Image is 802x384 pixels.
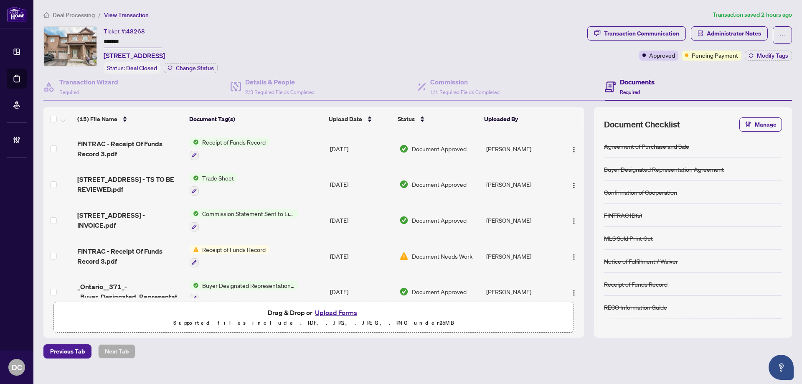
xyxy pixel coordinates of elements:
[104,51,165,61] span: [STREET_ADDRESS]
[327,167,396,203] td: [DATE]
[245,89,315,95] span: 2/3 Required Fields Completed
[698,31,703,36] span: solution
[398,114,415,124] span: Status
[691,26,768,41] button: Administrator Notes
[571,218,577,224] img: Logo
[713,10,792,20] article: Transaction saved 2 hours ago
[604,234,653,243] div: MLS Sold Print Out
[483,167,559,203] td: [PERSON_NAME]
[50,345,85,358] span: Previous Tab
[43,12,49,18] span: home
[604,188,677,197] div: Confirmation of Cooperation
[604,280,667,289] div: Receipt of Funds Record
[604,27,679,40] div: Transaction Communication
[567,285,581,298] button: Logo
[126,28,145,35] span: 48268
[190,281,298,303] button: Status IconBuyer Designated Representation Agreement
[186,107,326,131] th: Document Tag(s)
[604,142,689,151] div: Agreement of Purchase and Sale
[164,63,218,73] button: Change Status
[692,51,738,60] span: Pending Payment
[604,119,680,130] span: Document Checklist
[567,178,581,191] button: Logo
[481,107,557,131] th: Uploaded By
[567,214,581,227] button: Logo
[190,281,199,290] img: Status Icon
[43,344,91,359] button: Previous Tab
[649,51,675,60] span: Approved
[412,252,472,261] span: Document Needs Work
[199,173,237,183] span: Trade Sheet
[412,180,467,189] span: Document Approved
[745,51,792,61] button: Modify Tags
[399,180,409,189] img: Document Status
[104,11,149,19] span: View Transaction
[7,6,27,22] img: logo
[412,216,467,225] span: Document Approved
[77,114,117,124] span: (15) File Name
[399,287,409,296] img: Document Status
[739,117,782,132] button: Manage
[604,303,667,312] div: RECO Information Guide
[412,144,467,153] span: Document Approved
[483,274,559,310] td: [PERSON_NAME]
[483,202,559,238] td: [PERSON_NAME]
[707,27,761,40] span: Administrator Notes
[430,89,500,95] span: 1/1 Required Fields Completed
[399,144,409,153] img: Document Status
[604,165,724,174] div: Buyer Designated Representation Agreement
[77,282,183,302] span: _Ontario__371_-_Buyer_Designated_Representation_Agreement_-_Authority_for_Purch__2_.pdf
[77,139,183,159] span: FINTRAC - Receipt Of Funds Record 3.pdf
[620,77,655,87] h4: Documents
[567,142,581,155] button: Logo
[571,290,577,296] img: Logo
[329,114,362,124] span: Upload Date
[12,361,22,373] span: DC
[757,53,788,58] span: Modify Tags
[199,137,269,147] span: Receipt of Funds Record
[77,210,183,230] span: [STREET_ADDRESS] - INVOICE.pdf
[268,307,360,318] span: Drag & Drop or
[176,65,214,71] span: Change Status
[587,26,686,41] button: Transaction Communication
[327,131,396,167] td: [DATE]
[190,245,199,254] img: Status Icon
[327,274,396,310] td: [DATE]
[77,246,183,266] span: FINTRAC - Receipt Of Funds Record 3.pdf
[755,118,777,131] span: Manage
[199,281,298,290] span: Buyer Designated Representation Agreement
[412,287,467,296] span: Document Approved
[571,254,577,260] img: Logo
[190,173,237,196] button: Status IconTrade Sheet
[779,32,785,38] span: ellipsis
[104,62,160,74] div: Status:
[77,174,183,194] span: [STREET_ADDRESS] - TS TO BE REVIEWED.pdf
[430,77,500,87] h4: Commission
[98,344,135,359] button: Next Tab
[53,11,95,19] span: Deal Processing
[327,238,396,274] td: [DATE]
[190,209,298,231] button: Status IconCommission Statement Sent to Listing Brokerage
[399,252,409,261] img: Document Status
[54,302,574,333] span: Drag & Drop orUpload FormsSupported files include .PDF, .JPG, .JPEG, .PNG under25MB
[190,209,199,218] img: Status Icon
[104,26,145,36] div: Ticket #:
[567,249,581,263] button: Logo
[325,107,394,131] th: Upload Date
[59,89,79,95] span: Required
[98,10,101,20] li: /
[604,211,642,220] div: FINTRAC ID(s)
[126,64,157,72] span: Deal Closed
[620,89,640,95] span: Required
[74,107,186,131] th: (15) File Name
[571,146,577,153] img: Logo
[483,131,559,167] td: [PERSON_NAME]
[483,238,559,274] td: [PERSON_NAME]
[604,257,678,266] div: Notice of Fulfillment / Waiver
[190,137,199,147] img: Status Icon
[394,107,481,131] th: Status
[571,182,577,189] img: Logo
[245,77,315,87] h4: Details & People
[59,318,569,328] p: Supported files include .PDF, .JPG, .JPEG, .PNG under 25 MB
[59,77,118,87] h4: Transaction Wizard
